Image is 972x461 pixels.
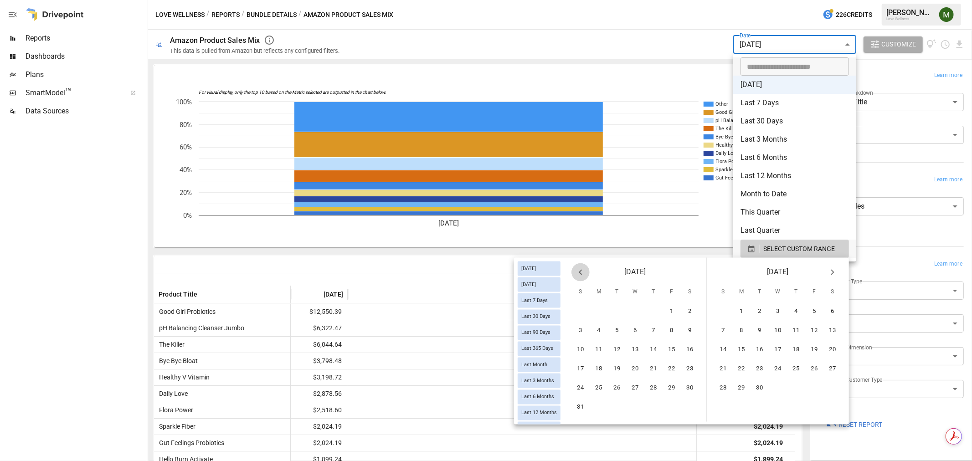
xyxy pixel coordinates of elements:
[769,322,787,340] button: 10
[805,360,823,378] button: 26
[681,322,699,340] button: 9
[769,360,787,378] button: 24
[518,277,561,292] div: [DATE]
[751,302,769,321] button: 2
[591,283,607,302] span: Monday
[767,266,789,279] span: [DATE]
[714,322,732,340] button: 7
[787,302,805,321] button: 4
[732,379,751,397] button: 29
[663,322,681,340] button: 8
[518,297,551,303] span: Last 7 Days
[626,322,644,340] button: 6
[571,322,590,340] button: 3
[805,302,823,321] button: 5
[681,360,699,378] button: 23
[608,341,626,359] button: 12
[518,330,554,336] span: Last 90 Days
[644,341,663,359] button: 14
[518,309,561,324] div: Last 30 Days
[733,167,856,185] li: Last 12 Months
[608,379,626,397] button: 26
[518,394,558,400] span: Last 6 Months
[823,263,842,282] button: Next month
[805,322,823,340] button: 12
[518,405,561,420] div: Last 12 Months
[751,379,769,397] button: 30
[625,266,646,279] span: [DATE]
[663,341,681,359] button: 15
[741,240,849,258] button: SELECT CUSTOM RANGE
[732,360,751,378] button: 22
[805,341,823,359] button: 19
[608,360,626,378] button: 19
[732,302,751,321] button: 1
[518,362,551,368] span: Last Month
[571,379,590,397] button: 24
[608,322,626,340] button: 5
[714,360,732,378] button: 21
[590,322,608,340] button: 4
[681,302,699,321] button: 2
[787,322,805,340] button: 11
[518,261,561,276] div: [DATE]
[733,185,856,203] li: Month to Date
[663,379,681,397] button: 29
[518,325,561,340] div: Last 90 Days
[590,341,608,359] button: 11
[590,360,608,378] button: 18
[571,398,590,416] button: 31
[769,302,787,321] button: 3
[609,283,625,302] span: Tuesday
[682,283,698,302] span: Saturday
[518,346,557,352] span: Last 365 Days
[518,266,540,271] span: [DATE]
[714,341,732,359] button: 14
[518,421,561,436] div: Last Year
[571,341,590,359] button: 10
[518,341,561,356] div: Last 365 Days
[763,243,835,255] span: SELECT CUSTOM RANGE
[715,283,731,302] span: Sunday
[571,263,590,282] button: Previous month
[823,341,842,359] button: 20
[572,283,589,302] span: Sunday
[823,302,842,321] button: 6
[663,302,681,321] button: 1
[518,314,554,320] span: Last 30 Days
[751,322,769,340] button: 9
[645,283,662,302] span: Thursday
[681,379,699,397] button: 30
[733,283,750,302] span: Monday
[518,293,561,308] div: Last 7 Days
[590,379,608,397] button: 25
[733,76,856,94] li: [DATE]
[518,282,540,287] span: [DATE]
[518,358,561,372] div: Last Month
[518,378,558,384] span: Last 3 Months
[714,379,732,397] button: 28
[788,283,804,302] span: Thursday
[733,221,856,240] li: Last Quarter
[806,283,823,302] span: Friday
[733,149,856,167] li: Last 6 Months
[663,283,680,302] span: Friday
[732,341,751,359] button: 15
[681,341,699,359] button: 16
[770,283,786,302] span: Wednesday
[733,130,856,149] li: Last 3 Months
[751,283,768,302] span: Tuesday
[626,360,644,378] button: 20
[626,379,644,397] button: 27
[663,360,681,378] button: 22
[787,360,805,378] button: 25
[518,389,561,404] div: Last 6 Months
[733,203,856,221] li: This Quarter
[823,322,842,340] button: 13
[733,112,856,130] li: Last 30 Days
[751,341,769,359] button: 16
[823,360,842,378] button: 27
[769,341,787,359] button: 17
[824,283,841,302] span: Saturday
[644,360,663,378] button: 21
